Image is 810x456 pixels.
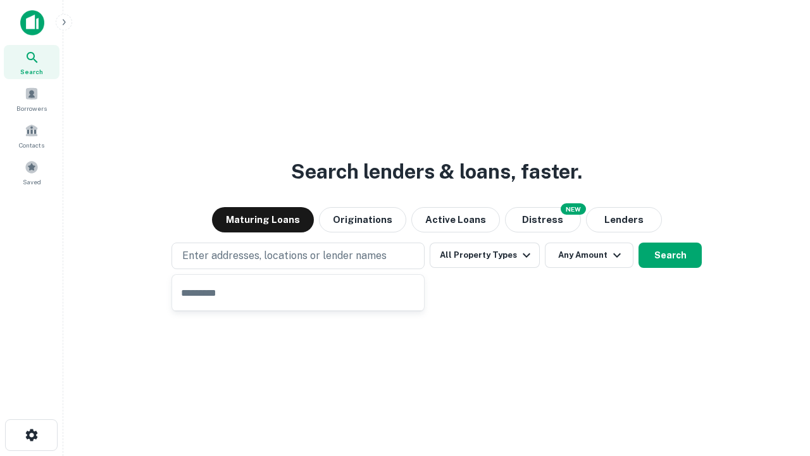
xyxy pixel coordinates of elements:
button: Search distressed loans with lien and other non-mortgage details. [505,207,581,232]
img: capitalize-icon.png [20,10,44,35]
button: All Property Types [430,243,540,268]
button: Enter addresses, locations or lender names [171,243,425,269]
p: Enter addresses, locations or lender names [182,248,387,263]
button: Active Loans [411,207,500,232]
a: Borrowers [4,82,59,116]
span: Search [20,66,43,77]
h3: Search lenders & loans, faster. [291,156,582,187]
span: Borrowers [16,103,47,113]
button: Maturing Loans [212,207,314,232]
button: Lenders [586,207,662,232]
button: Search [639,243,702,268]
span: Saved [23,177,41,187]
div: NEW [561,203,586,215]
span: Contacts [19,140,44,150]
a: Contacts [4,118,59,153]
button: Any Amount [545,243,633,268]
a: Search [4,45,59,79]
iframe: Chat Widget [747,355,810,415]
button: Originations [319,207,406,232]
a: Saved [4,155,59,189]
